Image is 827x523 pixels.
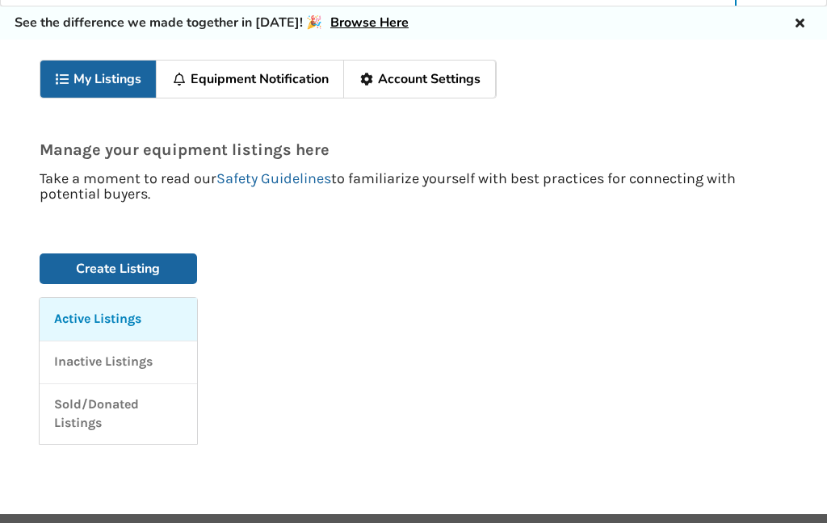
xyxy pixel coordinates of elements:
p: Active Listings [54,310,141,328]
p: Sold/Donated Listings [54,395,183,433]
p: Take a moment to read our to familiarize yourself with best practices for connecting with potenti... [40,171,788,202]
p: Manage your equipment listings here [40,141,788,158]
a: Equipment Notification [157,61,344,98]
h5: See the difference we made together in [DATE]! 🎉 [15,15,409,31]
a: My Listings [40,61,157,98]
a: Browse Here [330,14,409,31]
a: Safety Guidelines [216,169,331,187]
a: Create Listing [40,253,198,284]
p: Inactive Listings [54,353,153,371]
a: Account Settings [344,61,496,98]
